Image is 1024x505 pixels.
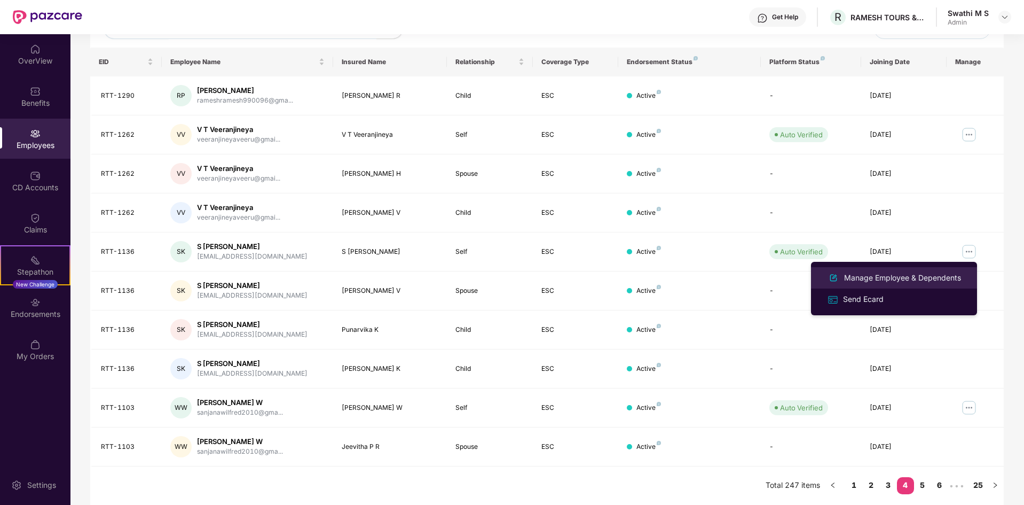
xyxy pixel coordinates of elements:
th: Relationship [447,48,532,76]
span: ••• [948,477,965,494]
img: svg+xml;base64,PHN2ZyB4bWxucz0iaHR0cDovL3d3dy53My5vcmcvMjAwMC9zdmciIHdpZHRoPSIyMSIgaGVpZ2h0PSIyMC... [30,255,41,266]
td: - [761,428,861,467]
div: RTT-1262 [101,130,153,140]
th: Joining Date [861,48,947,76]
img: svg+xml;base64,PHN2ZyBpZD0iQ0RfQWNjb3VudHMiIGRhdGEtbmFtZT0iQ0QgQWNjb3VudHMiIHhtbG5zPSJodHRwOi8vd3... [30,170,41,181]
div: S [PERSON_NAME] [197,242,308,252]
button: right [987,477,1004,494]
div: ESC [541,208,610,218]
span: EID [99,58,145,66]
div: V T Veeranjineya [342,130,439,140]
td: - [761,76,861,115]
li: 2 [863,477,880,494]
img: svg+xml;base64,PHN2ZyB4bWxucz0iaHR0cDovL3d3dy53My5vcmcvMjAwMC9zdmciIHdpZHRoPSI4IiBoZWlnaHQ9IjgiIH... [657,90,661,94]
a: 6 [931,477,948,493]
div: ESC [541,442,610,452]
div: RTT-1103 [101,442,153,452]
img: svg+xml;base64,PHN2ZyB4bWxucz0iaHR0cDovL3d3dy53My5vcmcvMjAwMC9zdmciIHdpZHRoPSI4IiBoZWlnaHQ9IjgiIH... [657,246,661,250]
div: Child [455,91,524,101]
div: [DATE] [870,247,938,257]
a: 2 [863,477,880,493]
div: [PERSON_NAME] K [342,364,439,374]
div: [EMAIL_ADDRESS][DOMAIN_NAME] [197,252,308,262]
div: Auto Verified [780,402,823,413]
div: sanjanawilfred2010@gma... [197,447,283,457]
div: Child [455,325,524,335]
div: Spouse [455,286,524,296]
div: Swathi M S [948,8,989,18]
td: - [761,193,861,232]
a: 25 [970,477,987,493]
div: Self [455,130,524,140]
div: rameshramesh990096@gma... [197,96,293,106]
div: V T Veeranjineya [197,164,280,174]
div: Admin [948,18,989,27]
div: S [PERSON_NAME] [197,320,308,330]
div: RP [170,85,192,106]
li: 5 [914,477,931,494]
div: [DATE] [870,208,938,218]
div: S [PERSON_NAME] [197,281,308,291]
div: ESC [541,247,610,257]
div: Child [455,208,524,218]
div: Platform Status [769,58,852,66]
div: VV [170,163,192,184]
div: RTT-1262 [101,208,153,218]
td: - [761,349,861,389]
div: [EMAIL_ADDRESS][DOMAIN_NAME] [197,369,308,379]
div: Jeevitha P R [342,442,439,452]
img: manageButton [960,399,978,416]
li: 4 [897,477,914,494]
div: RTT-1262 [101,169,153,179]
div: Child [455,364,524,374]
div: VV [170,124,192,145]
div: Active [636,325,661,335]
div: ESC [541,91,610,101]
img: svg+xml;base64,PHN2ZyB4bWxucz0iaHR0cDovL3d3dy53My5vcmcvMjAwMC9zdmciIHdpZHRoPSI4IiBoZWlnaHQ9IjgiIH... [657,324,661,328]
div: Active [636,247,661,257]
div: VV [170,202,192,223]
div: RTT-1136 [101,325,153,335]
span: right [992,482,998,488]
div: SK [170,358,192,379]
li: 3 [880,477,897,494]
div: Active [636,91,661,101]
a: 3 [880,477,897,493]
div: [PERSON_NAME] W [197,437,283,447]
img: svg+xml;base64,PHN2ZyB4bWxucz0iaHR0cDovL3d3dy53My5vcmcvMjAwMC9zdmciIHhtbG5zOnhsaW5rPSJodHRwOi8vd3... [827,271,840,284]
img: svg+xml;base64,PHN2ZyBpZD0iU2V0dGluZy0yMHgyMCIgeG1sbnM9Imh0dHA6Ly93d3cudzMub3JnLzIwMDAvc3ZnIiB3aW... [11,480,22,491]
div: Active [636,208,661,218]
div: ESC [541,130,610,140]
div: Active [636,364,661,374]
div: [PERSON_NAME] V [342,286,439,296]
div: RTT-1136 [101,286,153,296]
div: [PERSON_NAME] W [342,403,439,413]
img: svg+xml;base64,PHN2ZyB4bWxucz0iaHR0cDovL3d3dy53My5vcmcvMjAwMC9zdmciIHdpZHRoPSI4IiBoZWlnaHQ9IjgiIH... [657,285,661,289]
button: left [824,477,841,494]
div: RTT-1136 [101,364,153,374]
li: 25 [970,477,987,494]
img: svg+xml;base64,PHN2ZyB4bWxucz0iaHR0cDovL3d3dy53My5vcmcvMjAwMC9zdmciIHdpZHRoPSI4IiBoZWlnaHQ9IjgiIH... [694,56,698,60]
a: 5 [914,477,931,493]
div: [PERSON_NAME] W [197,398,283,408]
div: ESC [541,364,610,374]
img: svg+xml;base64,PHN2ZyBpZD0iQmVuZWZpdHMiIHhtbG5zPSJodHRwOi8vd3d3LnczLm9yZy8yMDAwL3N2ZyIgd2lkdGg9Ij... [30,86,41,97]
div: Active [636,403,661,413]
div: RTT-1136 [101,247,153,257]
div: SK [170,280,192,301]
img: svg+xml;base64,PHN2ZyBpZD0iQ2xhaW0iIHhtbG5zPSJodHRwOi8vd3d3LnczLm9yZy8yMDAwL3N2ZyIgd2lkdGg9IjIwIi... [30,213,41,223]
li: Next Page [987,477,1004,494]
div: Settings [24,479,59,490]
div: ESC [541,169,610,179]
img: svg+xml;base64,PHN2ZyB4bWxucz0iaHR0cDovL3d3dy53My5vcmcvMjAwMC9zdmciIHdpZHRoPSI4IiBoZWlnaHQ9IjgiIH... [821,56,825,60]
div: veeranjineyaveeru@gmai... [197,213,280,223]
div: [DATE] [870,442,938,452]
div: Active [636,442,661,452]
th: Manage [947,48,1004,76]
div: [DATE] [870,364,938,374]
span: Relationship [455,58,516,66]
div: RTT-1290 [101,91,153,101]
a: 4 [897,477,914,493]
span: R [834,11,841,24]
div: Active [636,286,661,296]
